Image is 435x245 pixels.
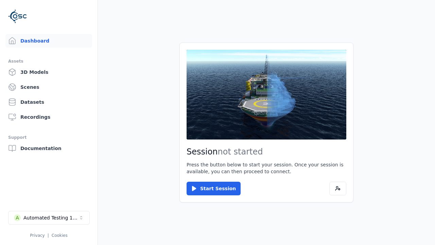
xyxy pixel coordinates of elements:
a: 3D Models [5,65,92,79]
a: Recordings [5,110,92,124]
button: Select a workspace [8,211,90,225]
div: Assets [8,57,89,65]
span: | [48,233,49,238]
button: Start Session [187,182,241,195]
p: Press the button below to start your session. Once your session is available, you can then procee... [187,161,346,175]
img: Logo [8,7,27,26]
a: Cookies [52,233,68,238]
a: Documentation [5,142,92,155]
a: Privacy [30,233,45,238]
span: not started [218,147,263,157]
div: Automated Testing 1 - Playwright [23,214,79,221]
div: A [14,214,21,221]
a: Datasets [5,95,92,109]
h2: Session [187,146,346,157]
a: Scenes [5,80,92,94]
div: Support [8,133,89,142]
a: Dashboard [5,34,92,48]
